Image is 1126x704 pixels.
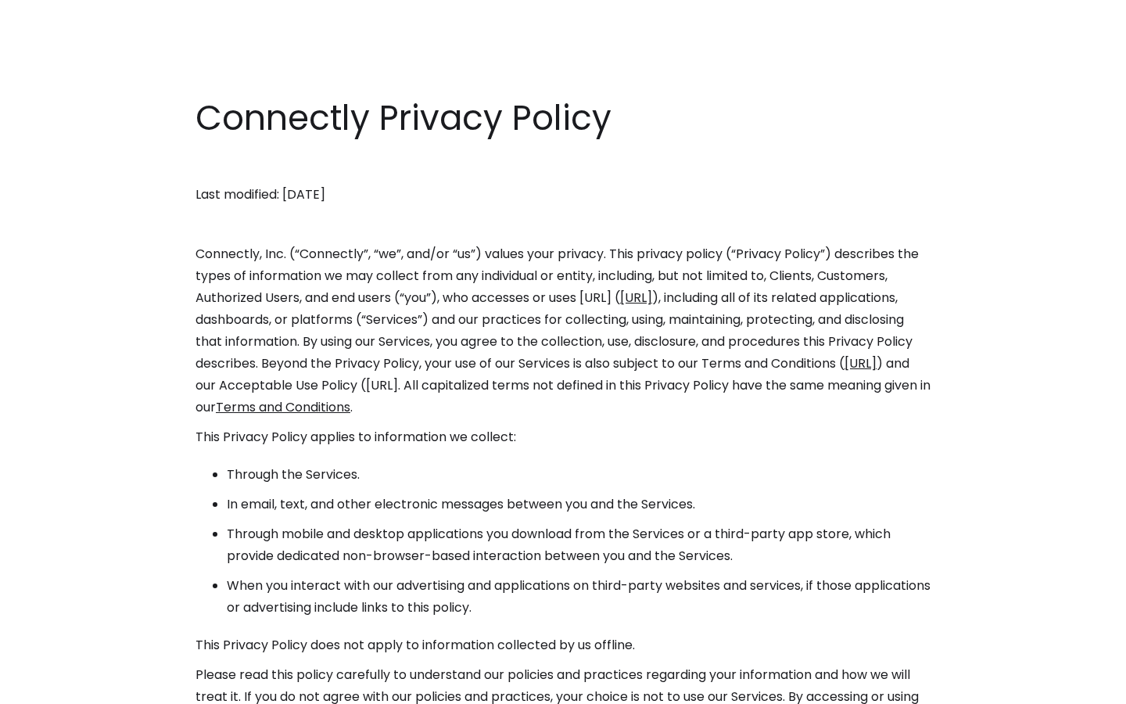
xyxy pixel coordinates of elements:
[195,426,931,448] p: This Privacy Policy applies to information we collect:
[227,575,931,619] li: When you interact with our advertising and applications on third-party websites and services, if ...
[195,184,931,206] p: Last modified: [DATE]
[620,289,652,307] a: [URL]
[195,154,931,176] p: ‍
[227,494,931,515] li: In email, text, and other electronic messages between you and the Services.
[844,354,877,372] a: [URL]
[195,94,931,142] h1: Connectly Privacy Policy
[16,675,94,699] aside: Language selected: English
[195,243,931,418] p: Connectly, Inc. (“Connectly”, “we”, and/or “us”) values your privacy. This privacy policy (“Priva...
[195,634,931,656] p: This Privacy Policy does not apply to information collected by us offline.
[31,677,94,699] ul: Language list
[216,398,350,416] a: Terms and Conditions
[195,214,931,235] p: ‍
[227,523,931,567] li: Through mobile and desktop applications you download from the Services or a third-party app store...
[227,464,931,486] li: Through the Services.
